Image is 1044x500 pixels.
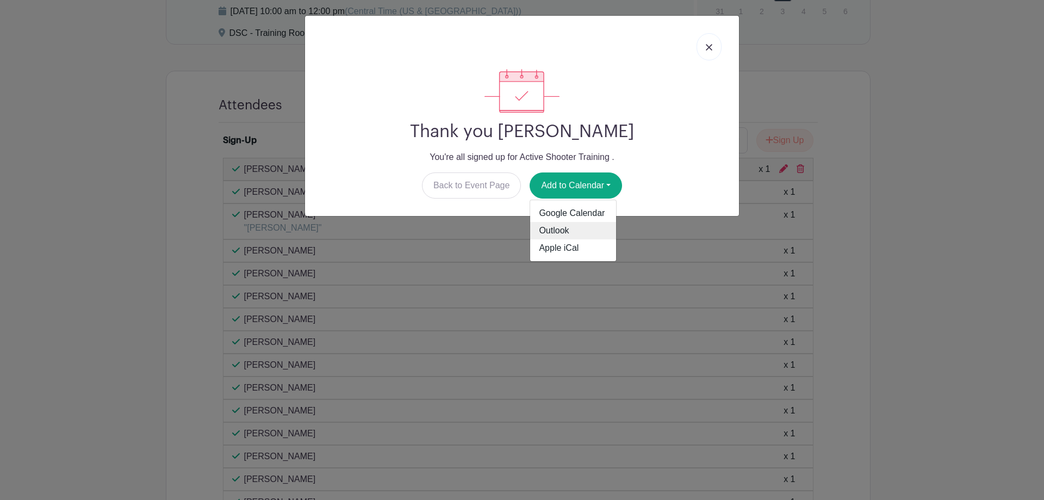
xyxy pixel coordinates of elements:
[314,151,730,164] p: You're all signed up for Active Shooter Training .
[530,205,616,222] a: Google Calendar
[422,172,521,199] a: Back to Event Page
[530,172,622,199] button: Add to Calendar
[530,239,616,257] a: Apple iCal
[484,69,560,113] img: signup_complete-c468d5dda3e2740ee63a24cb0ba0d3ce5d8a4ecd24259e683200fb1569d990c8.svg
[530,222,616,239] a: Outlook
[314,121,730,142] h2: Thank you [PERSON_NAME]
[706,44,712,51] img: close_button-5f87c8562297e5c2d7936805f587ecaba9071eb48480494691a3f1689db116b3.svg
